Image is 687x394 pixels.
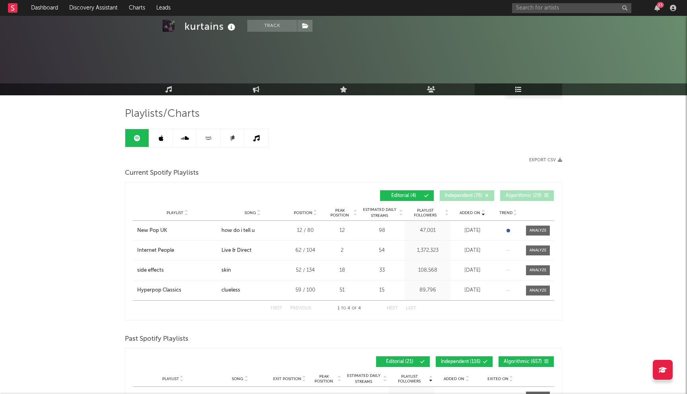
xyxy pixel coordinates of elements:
span: Independent ( 116 ) [441,359,481,364]
div: [DATE] [452,247,492,255]
div: skin [221,267,231,274]
span: Playlist Followers [407,208,444,218]
div: 2 [327,247,357,255]
div: 59 / 100 [287,286,323,294]
span: Algorithmic ( 29 ) [505,193,542,198]
div: 23 [657,2,664,8]
div: 15 [361,286,403,294]
button: 23 [654,5,660,11]
span: Algorithmic ( 657 ) [504,359,542,364]
span: Position [294,211,312,215]
div: New Pop UK [137,227,167,235]
div: 12 / 80 [287,227,323,235]
div: 1 4 4 [327,304,371,313]
a: side effects [137,267,217,274]
button: Independent(76) [440,190,494,201]
span: Playlist [167,211,183,215]
div: 89,796 [407,286,448,294]
span: Estimated Daily Streams [345,373,382,385]
span: Exit Position [273,377,301,381]
span: to [341,307,346,310]
a: Hyperpop Classics [137,286,217,294]
div: [DATE] [452,286,492,294]
div: 98 [361,227,403,235]
span: Current Spotify Playlists [125,168,199,178]
span: Editorial ( 21 ) [381,359,418,364]
span: Editorial ( 4 ) [385,193,422,198]
span: Playlist Followers [391,374,428,384]
div: 47,001 [407,227,448,235]
span: Added On [460,211,480,215]
span: Peak Position [311,374,336,384]
button: Export CSV [529,158,562,162]
span: Added On [444,377,464,381]
div: 18 [327,267,357,274]
input: Search for artists [512,3,631,13]
span: Trend [499,211,512,215]
button: Previous [290,306,311,311]
span: Song [245,211,256,215]
button: Next [387,306,398,311]
div: 51 [327,286,357,294]
a: Internet People [137,247,217,255]
div: kurtains [184,20,237,33]
div: Live & Direct [221,247,252,255]
span: of [352,307,357,310]
a: New Pop UK [137,227,217,235]
span: Independent ( 76 ) [445,193,482,198]
button: Algorithmic(657) [499,356,554,367]
button: Editorial(4) [380,190,434,201]
div: 1,372,323 [407,247,448,255]
button: Independent(116) [436,356,493,367]
div: 52 / 134 [287,267,323,274]
button: Algorithmic(29) [500,190,554,201]
span: Song [232,377,243,381]
div: [DATE] [452,267,492,274]
div: how do i tell u [221,227,255,235]
div: 62 / 104 [287,247,323,255]
div: 108,568 [407,267,448,274]
button: Last [406,306,416,311]
button: Track [247,20,297,32]
span: Playlists/Charts [125,109,200,119]
span: Exited On [487,377,508,381]
div: 33 [361,267,403,274]
div: 54 [361,247,403,255]
span: Past Spotify Playlists [125,334,188,344]
button: First [271,306,282,311]
div: clueless [221,286,240,294]
div: Internet People [137,247,174,255]
div: 12 [327,227,357,235]
div: side effects [137,267,164,274]
div: Hyperpop Classics [137,286,181,294]
span: Playlist [162,377,179,381]
span: Peak Position [327,208,352,218]
div: [DATE] [452,227,492,235]
span: Estimated Daily Streams [361,207,398,219]
button: Editorial(21) [376,356,430,367]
